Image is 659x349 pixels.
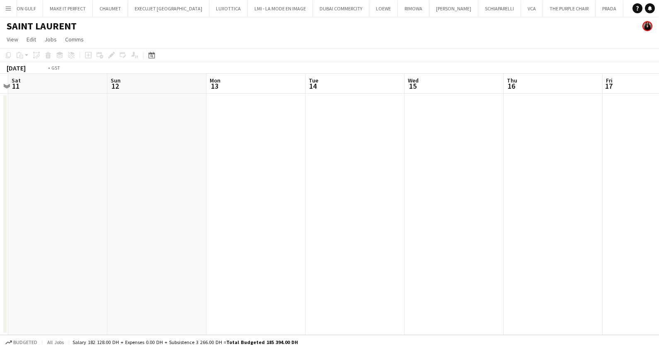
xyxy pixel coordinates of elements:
[12,77,21,84] span: Sat
[7,64,26,72] div: [DATE]
[226,339,298,345] span: Total Budgeted 185 394.00 DH
[309,77,318,84] span: Tue
[111,77,121,84] span: Sun
[521,0,543,17] button: VCA
[7,36,18,43] span: View
[308,81,318,91] span: 14
[41,34,60,45] a: Jobs
[478,0,521,17] button: SCHIAPARELLI
[313,0,369,17] button: DUBAI COMMERCITY
[208,81,220,91] span: 13
[51,65,60,71] div: GST
[507,77,517,84] span: Thu
[408,77,419,84] span: Wed
[429,0,478,17] button: [PERSON_NAME]
[407,81,419,91] span: 15
[10,81,21,91] span: 11
[606,77,613,84] span: Fri
[23,34,39,45] a: Edit
[369,0,398,17] button: LOEWE
[596,0,623,17] button: PRADA
[543,0,596,17] button: THE PURPLE CHAIR
[209,0,248,17] button: LUXOTTICA
[4,338,39,347] button: Budgeted
[93,0,128,17] button: CHAUMET
[623,0,655,17] button: Be-Indie
[398,0,429,17] button: RIMOWA
[73,339,298,345] div: Salary 182 128.00 DH + Expenses 0.00 DH + Subsistence 3 266.00 DH =
[13,339,37,345] span: Budgeted
[3,34,22,45] a: View
[44,36,57,43] span: Jobs
[128,0,209,17] button: EXECUJET [GEOGRAPHIC_DATA]
[605,81,613,91] span: 17
[506,81,517,91] span: 16
[642,21,652,31] app-user-avatar: Maria Fernandes
[109,81,121,91] span: 12
[43,0,93,17] button: MAKE IT PERFECT
[248,0,313,17] button: LMI - LA MODE EN IMAGE
[210,77,220,84] span: Mon
[65,36,84,43] span: Comms
[46,339,65,345] span: All jobs
[62,34,87,45] a: Comms
[27,36,36,43] span: Edit
[7,20,77,32] h1: SAINT LAURENT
